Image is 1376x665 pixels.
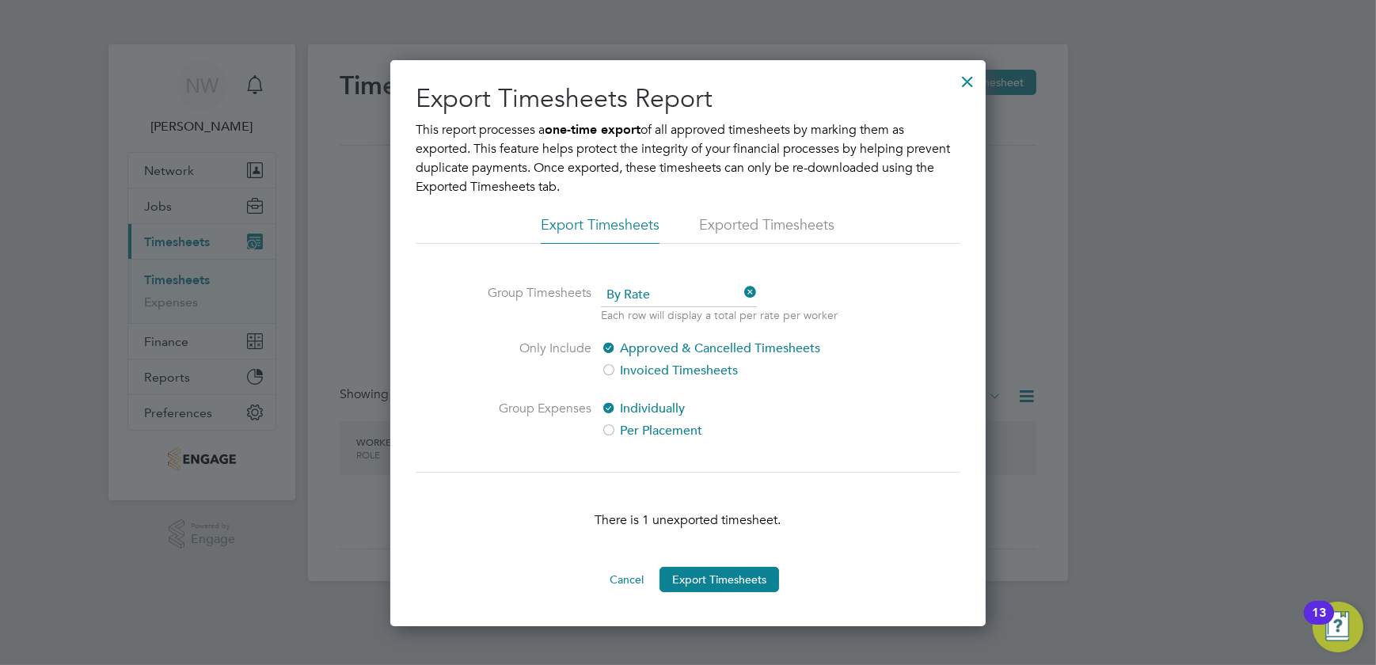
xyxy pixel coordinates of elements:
b: one-time export [545,122,640,137]
label: Individually [601,399,866,418]
li: Exported Timesheets [699,215,834,244]
button: Open Resource Center, 13 new notifications [1313,602,1363,652]
label: Invoiced Timesheets [601,361,866,380]
label: Group Expenses [473,399,591,440]
label: Approved & Cancelled Timesheets [601,339,866,358]
button: Export Timesheets [659,567,779,592]
span: By Rate [601,283,757,307]
p: Each row will display a total per rate per worker [601,307,838,323]
p: There is 1 unexported timesheet. [416,511,960,530]
label: Only Include [473,339,591,380]
label: Per Placement [601,421,866,440]
button: Cancel [597,567,656,592]
h2: Export Timesheets Report [416,82,960,116]
li: Export Timesheets [541,215,659,244]
p: This report processes a of all approved timesheets by marking them as exported. This feature help... [416,120,960,196]
label: Group Timesheets [473,283,591,320]
div: 13 [1312,613,1326,633]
